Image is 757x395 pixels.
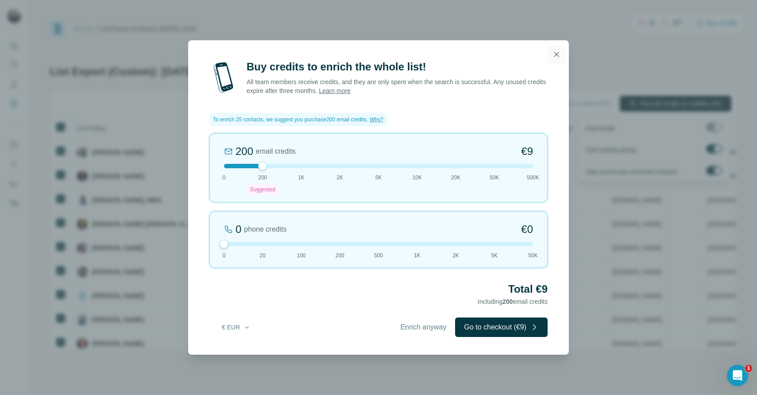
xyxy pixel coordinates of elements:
[247,184,278,195] div: Suggested
[247,77,548,95] p: All team members receive credits, and they are only spent when the search is successful. Any unus...
[727,365,748,386] iframe: Intercom live chat
[491,252,498,259] span: 5K
[260,252,266,259] span: 20
[527,174,539,182] span: 500K
[298,174,305,182] span: 1K
[391,318,455,337] button: Enrich anyway
[528,252,537,259] span: 50K
[223,174,226,182] span: 0
[452,252,459,259] span: 2K
[209,282,548,296] h2: Total €9
[336,252,344,259] span: 200
[223,252,226,259] span: 0
[451,174,460,182] span: 20K
[319,87,351,94] a: Learn more
[400,322,446,333] span: Enrich anyway
[374,252,383,259] span: 500
[521,222,533,236] span: €0
[375,174,382,182] span: 5K
[745,365,752,372] span: 1
[414,252,421,259] span: 1K
[521,144,533,159] span: €9
[336,174,343,182] span: 2K
[256,146,296,157] span: email credits
[455,318,548,337] button: Go to checkout (€9)
[502,298,513,305] span: 200
[209,60,238,95] img: mobile-phone
[236,222,241,236] div: 0
[413,174,422,182] span: 10K
[236,144,253,159] div: 200
[478,298,548,305] span: Including email credits
[216,319,257,335] button: € EUR
[258,174,267,182] span: 200
[297,252,305,259] span: 100
[370,116,383,123] span: Why?
[244,224,286,235] span: phone credits
[490,174,499,182] span: 50K
[213,116,368,124] span: To enrich 25 contacts, we suggest you purchase 200 email credits .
